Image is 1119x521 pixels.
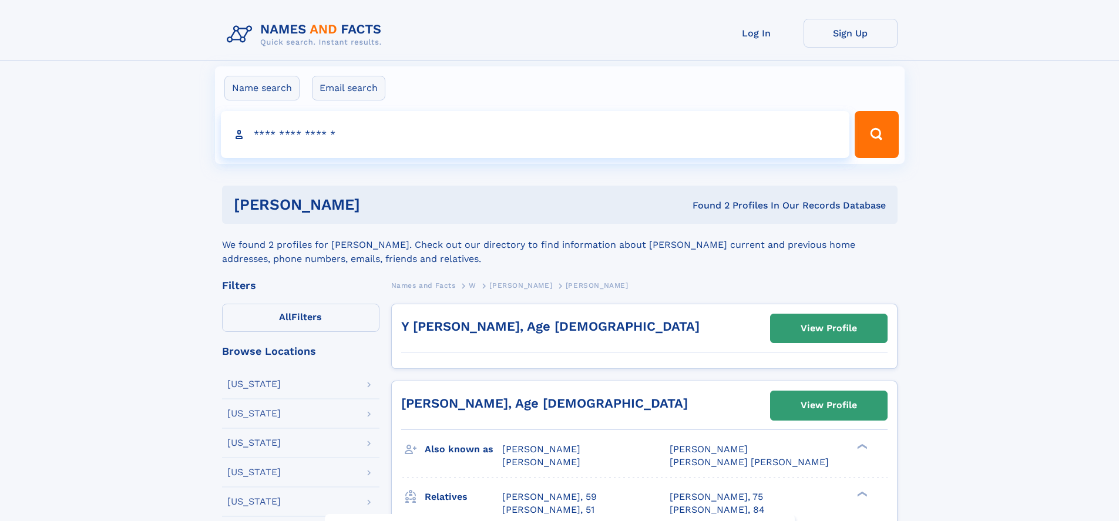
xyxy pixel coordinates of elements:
a: View Profile [771,391,887,419]
div: Filters [222,280,379,291]
a: Names and Facts [391,278,456,293]
div: ❯ [854,442,868,450]
div: [US_STATE] [227,379,281,389]
a: [PERSON_NAME], 51 [502,503,594,516]
div: ❯ [854,490,868,498]
label: Name search [224,76,300,100]
a: [PERSON_NAME], Age [DEMOGRAPHIC_DATA] [401,396,688,411]
label: Email search [312,76,385,100]
div: [US_STATE] [227,497,281,506]
div: Found 2 Profiles In Our Records Database [526,199,886,212]
a: [PERSON_NAME], 59 [502,490,597,503]
div: View Profile [801,315,857,342]
div: We found 2 profiles for [PERSON_NAME]. Check out our directory to find information about [PERSON_... [222,224,898,266]
button: Search Button [855,111,898,158]
div: [US_STATE] [227,438,281,448]
span: [PERSON_NAME] [502,456,580,468]
input: search input [221,111,850,158]
a: W [469,278,476,293]
a: Log In [710,19,804,48]
a: [PERSON_NAME], 75 [670,490,763,503]
span: [PERSON_NAME] [670,443,748,455]
span: [PERSON_NAME] [489,281,552,290]
h1: [PERSON_NAME] [234,197,526,212]
h3: Also known as [425,439,502,459]
a: View Profile [771,314,887,342]
span: All [279,311,291,322]
div: View Profile [801,392,857,419]
div: [US_STATE] [227,409,281,418]
span: [PERSON_NAME] [PERSON_NAME] [670,456,829,468]
span: [PERSON_NAME] [566,281,629,290]
label: Filters [222,304,379,332]
img: Logo Names and Facts [222,19,391,51]
div: [US_STATE] [227,468,281,477]
h3: Relatives [425,487,502,507]
a: Sign Up [804,19,898,48]
a: [PERSON_NAME], 84 [670,503,765,516]
a: Y [PERSON_NAME], Age [DEMOGRAPHIC_DATA] [401,319,700,334]
a: [PERSON_NAME] [489,278,552,293]
span: W [469,281,476,290]
span: [PERSON_NAME] [502,443,580,455]
div: Browse Locations [222,346,379,357]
